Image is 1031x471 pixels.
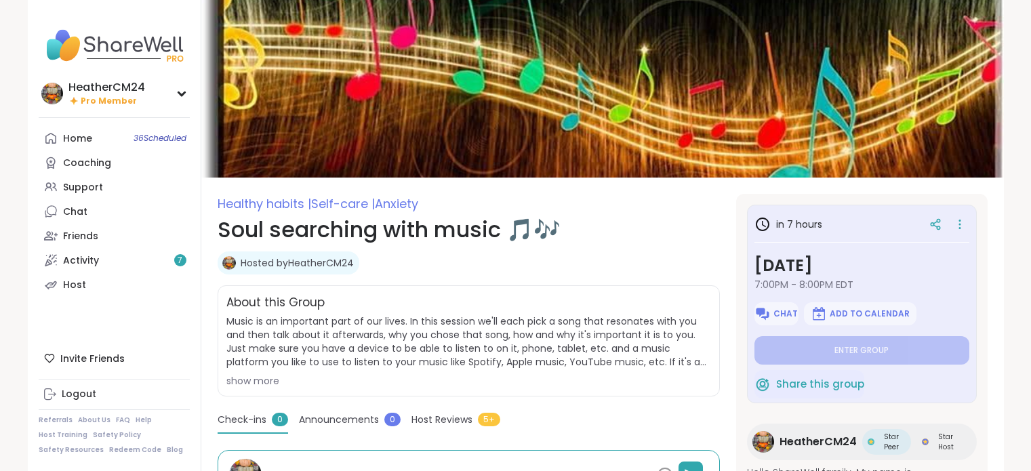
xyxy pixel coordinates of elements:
[78,415,110,425] a: About Us
[922,438,929,445] img: Star Host
[39,126,190,150] a: Home36Scheduled
[241,256,354,270] a: Hosted byHeatherCM24
[754,302,798,325] button: Chat
[39,224,190,248] a: Friends
[63,205,87,219] div: Chat
[93,430,141,440] a: Safety Policy
[63,230,98,243] div: Friends
[834,345,889,356] span: Enter group
[375,195,418,212] span: Anxiety
[218,413,266,427] span: Check-ins
[754,278,969,291] span: 7:00PM - 8:00PM EDT
[63,181,103,194] div: Support
[63,132,92,146] div: Home
[226,374,711,388] div: show more
[754,370,864,398] button: Share this group
[39,445,104,455] a: Safety Resources
[804,302,916,325] button: Add to Calendar
[116,415,130,425] a: FAQ
[931,432,961,452] span: Star Host
[63,157,111,170] div: Coaching
[63,279,86,292] div: Host
[178,255,182,266] span: 7
[39,415,73,425] a: Referrals
[754,306,771,322] img: ShareWell Logomark
[226,314,711,369] span: Music is an important part of our lives. In this session we'll each pick a song that resonates wi...
[478,413,500,426] span: 5+
[39,150,190,175] a: Coaching
[226,294,325,312] h2: About this Group
[167,445,183,455] a: Blog
[754,336,969,365] button: Enter group
[830,308,910,319] span: Add to Calendar
[272,413,288,426] span: 0
[384,413,401,426] span: 0
[222,256,236,270] img: HeatherCM24
[134,133,186,144] span: 36 Scheduled
[218,195,311,212] span: Healthy habits |
[754,376,771,392] img: ShareWell Logomark
[39,346,190,371] div: Invite Friends
[776,377,864,392] span: Share this group
[311,195,375,212] span: Self-care |
[136,415,152,425] a: Help
[109,445,161,455] a: Redeem Code
[68,80,145,95] div: HeatherCM24
[62,388,96,401] div: Logout
[773,308,798,319] span: Chat
[752,431,774,453] img: HeatherCM24
[39,430,87,440] a: Host Training
[39,272,190,297] a: Host
[411,413,472,427] span: Host Reviews
[63,254,99,268] div: Activity
[39,175,190,199] a: Support
[754,253,969,278] h3: [DATE]
[39,22,190,69] img: ShareWell Nav Logo
[299,413,379,427] span: Announcements
[39,248,190,272] a: Activity7
[754,216,822,232] h3: in 7 hours
[747,424,977,460] a: HeatherCM24HeatherCM24Star PeerStar PeerStar HostStar Host
[39,382,190,407] a: Logout
[877,432,906,452] span: Star Peer
[780,434,857,450] span: HeatherCM24
[811,306,827,322] img: ShareWell Logomark
[39,199,190,224] a: Chat
[218,213,720,246] h1: Soul searching with music 🎵🎶
[41,83,63,104] img: HeatherCM24
[868,438,874,445] img: Star Peer
[81,96,137,107] span: Pro Member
